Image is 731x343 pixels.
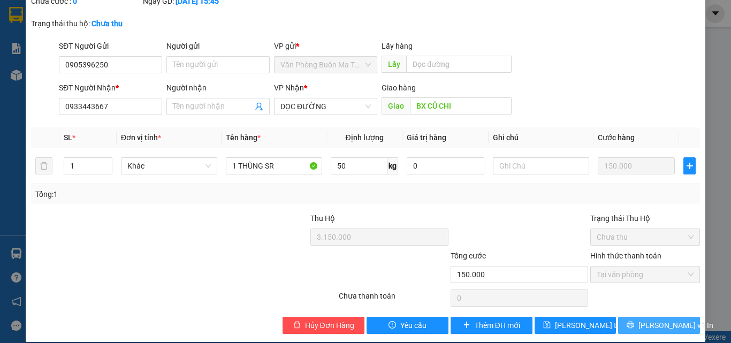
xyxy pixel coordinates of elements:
[387,157,398,174] span: kg
[590,212,700,224] div: Trạng thái Thu Hộ
[543,321,551,330] span: save
[59,40,162,52] div: SĐT Người Gửi
[598,157,675,174] input: 0
[382,83,416,92] span: Giao hàng
[121,133,161,142] span: Đơn vị tính
[638,319,713,331] span: [PERSON_NAME] và In
[590,251,661,260] label: Hình thức thanh toán
[92,35,166,50] div: 0933443647
[400,319,427,331] span: Yêu cầu
[367,317,448,334] button: exclamation-circleYêu cầu
[597,229,694,245] span: Chưa thu
[92,9,166,35] div: DỌC ĐƯỜNG
[274,83,304,92] span: VP Nhận
[92,50,153,87] span: BX CỦ CHI
[226,133,261,142] span: Tên hàng
[618,317,700,334] button: printer[PERSON_NAME] và In
[389,321,396,330] span: exclamation-circle
[9,10,26,21] span: Gửi:
[31,18,169,29] div: Trạng thái thu hộ:
[345,133,383,142] span: Định lượng
[407,133,446,142] span: Giá trị hàng
[338,290,450,309] div: Chưa thanh toán
[35,157,52,174] button: delete
[280,57,371,73] span: Văn Phòng Buôn Ma Thuột
[451,317,532,334] button: plusThêm ĐH mới
[274,40,377,52] div: VP gửi
[166,82,270,94] div: Người nhận
[283,317,364,334] button: deleteHủy Đơn Hàng
[92,19,123,28] b: Chưa thu
[683,157,696,174] button: plus
[9,48,84,63] div: 0905396250
[489,127,593,148] th: Ghi chú
[305,319,354,331] span: Hủy Đơn Hàng
[451,251,486,260] span: Tổng cước
[535,317,616,334] button: save[PERSON_NAME] thay đổi
[166,40,270,52] div: Người gửi
[255,102,263,111] span: user-add
[9,9,84,48] div: Văn Phòng Buôn Ma Thuột
[59,82,162,94] div: SĐT Người Nhận
[226,157,322,174] input: VD: Bàn, Ghế
[64,133,72,142] span: SL
[463,321,470,330] span: plus
[597,266,694,283] span: Tại văn phòng
[555,319,641,331] span: [PERSON_NAME] thay đổi
[127,158,211,174] span: Khác
[293,321,301,330] span: delete
[598,133,635,142] span: Cước hàng
[684,162,695,170] span: plus
[280,98,371,115] span: DỌC ĐƯỜNG
[382,42,413,50] span: Lấy hàng
[92,10,117,21] span: Nhận:
[627,321,634,330] span: printer
[35,188,283,200] div: Tổng: 1
[475,319,520,331] span: Thêm ĐH mới
[310,214,335,223] span: Thu Hộ
[382,56,406,73] span: Lấy
[410,97,512,115] input: Dọc đường
[92,56,107,67] span: DĐ:
[406,56,512,73] input: Dọc đường
[382,97,410,115] span: Giao
[493,157,589,174] input: Ghi Chú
